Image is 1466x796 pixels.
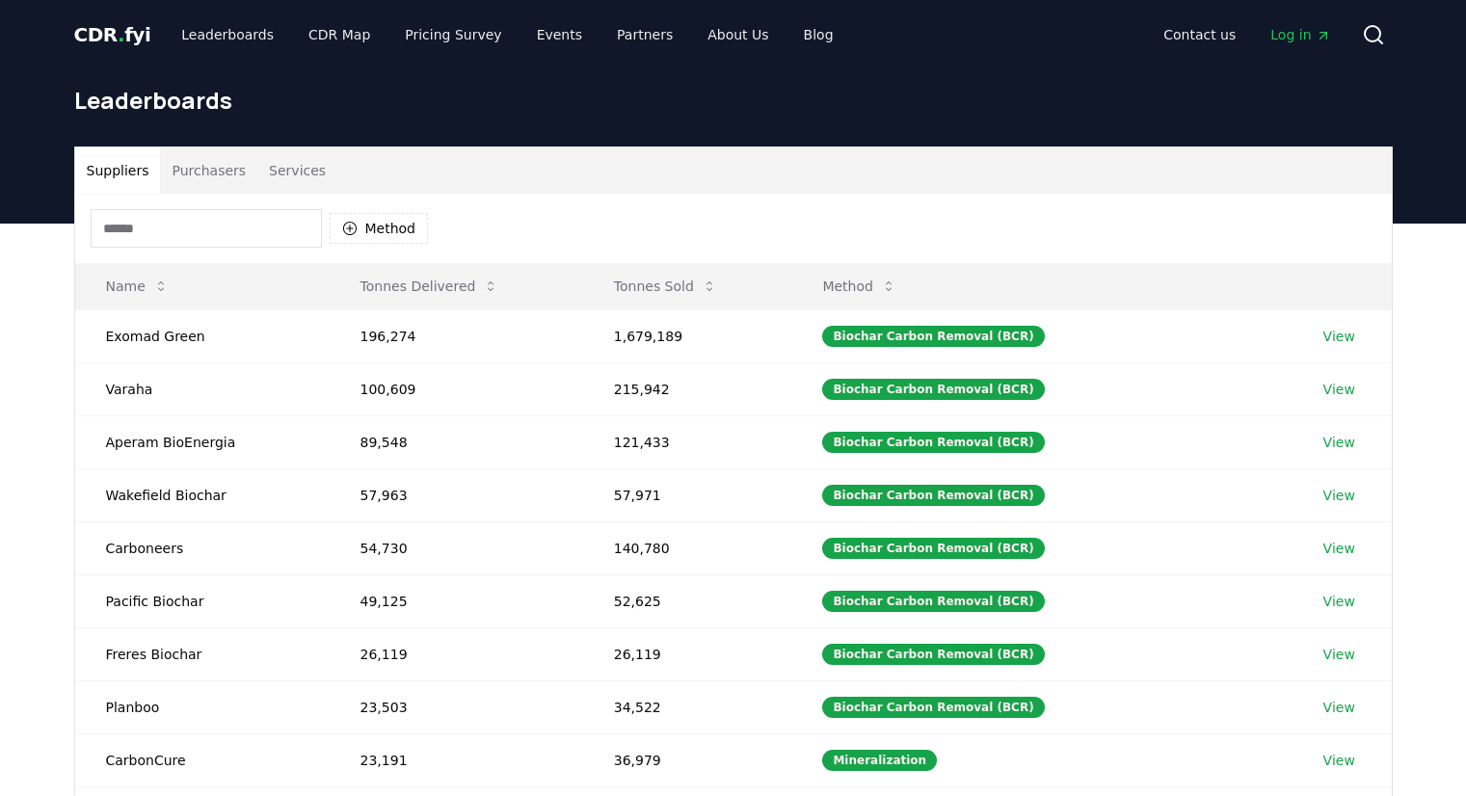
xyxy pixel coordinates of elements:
a: View [1323,539,1355,558]
td: 100,609 [330,362,583,415]
a: View [1323,433,1355,452]
td: 49,125 [330,574,583,627]
a: View [1323,486,1355,505]
button: Tonnes Sold [599,267,733,305]
div: Biochar Carbon Removal (BCR) [822,326,1044,347]
a: Leaderboards [166,17,289,52]
td: 54,730 [330,521,583,574]
td: 89,548 [330,415,583,468]
td: 26,119 [330,627,583,680]
td: 57,963 [330,468,583,521]
div: Mineralization [822,750,937,771]
a: About Us [692,17,784,52]
a: Partners [601,17,688,52]
div: Biochar Carbon Removal (BCR) [822,591,1044,612]
div: Biochar Carbon Removal (BCR) [822,432,1044,453]
div: Biochar Carbon Removal (BCR) [822,379,1044,400]
div: Biochar Carbon Removal (BCR) [822,697,1044,718]
td: 36,979 [583,733,792,786]
a: View [1323,751,1355,770]
button: Method [330,213,429,244]
button: Name [91,267,184,305]
a: Blog [788,17,849,52]
h1: Leaderboards [74,85,1393,116]
td: Freres Biochar [75,627,330,680]
td: 26,119 [583,627,792,680]
a: Pricing Survey [389,17,517,52]
a: View [1323,592,1355,611]
nav: Main [1148,17,1346,52]
td: 1,679,189 [583,309,792,362]
a: View [1323,698,1355,717]
td: 121,433 [583,415,792,468]
td: Wakefield Biochar [75,468,330,521]
td: 34,522 [583,680,792,733]
a: Contact us [1148,17,1251,52]
td: Pacific Biochar [75,574,330,627]
div: Biochar Carbon Removal (BCR) [822,644,1044,665]
td: Exomad Green [75,309,330,362]
td: 23,191 [330,733,583,786]
td: 140,780 [583,521,792,574]
td: 196,274 [330,309,583,362]
div: Biochar Carbon Removal (BCR) [822,538,1044,559]
td: 215,942 [583,362,792,415]
a: View [1323,380,1355,399]
span: CDR fyi [74,23,151,46]
td: CarbonCure [75,733,330,786]
a: CDR Map [293,17,386,52]
div: Biochar Carbon Removal (BCR) [822,485,1044,506]
span: . [118,23,124,46]
td: Aperam BioEnergia [75,415,330,468]
a: View [1323,327,1355,346]
button: Purchasers [160,147,257,194]
nav: Main [166,17,848,52]
td: 52,625 [583,574,792,627]
a: Events [521,17,598,52]
button: Tonnes Delivered [345,267,515,305]
a: CDR.fyi [74,21,151,48]
a: Log in [1255,17,1346,52]
span: Log in [1270,25,1330,44]
button: Method [807,267,912,305]
button: Services [257,147,337,194]
td: Carboneers [75,521,330,574]
td: 57,971 [583,468,792,521]
td: 23,503 [330,680,583,733]
button: Suppliers [75,147,161,194]
td: Planboo [75,680,330,733]
td: Varaha [75,362,330,415]
a: View [1323,645,1355,664]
